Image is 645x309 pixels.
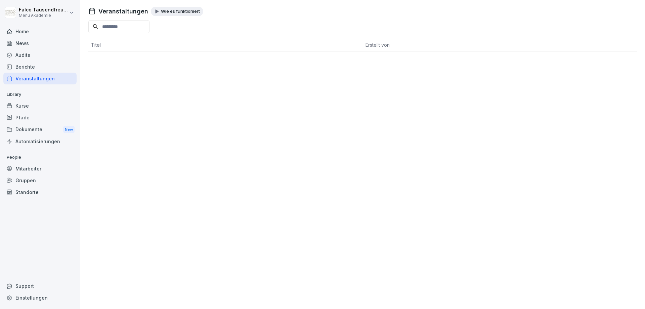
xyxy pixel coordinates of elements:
[3,163,77,175] a: Mitarbeiter
[3,123,77,136] div: Dokumente
[3,73,77,84] a: Veranstaltungen
[91,42,101,48] span: Titel
[19,7,68,13] p: Falco Tausendfreund
[98,7,148,16] h1: Veranstaltungen
[3,49,77,61] a: Audits
[3,112,77,123] a: Pfade
[3,61,77,73] a: Berichte
[3,280,77,292] div: Support
[3,186,77,198] a: Standorte
[3,152,77,163] p: People
[19,13,68,18] p: Menü Akademie
[3,123,77,136] a: DokumenteNew
[3,175,77,186] a: Gruppen
[63,126,75,133] div: New
[3,292,77,304] a: Einstellungen
[3,89,77,100] p: Library
[365,42,390,48] span: Erstellt von
[3,26,77,37] a: Home
[3,100,77,112] a: Kurse
[3,136,77,147] a: Automatisierungen
[161,9,200,14] p: Wie es funktioniert
[3,37,77,49] a: News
